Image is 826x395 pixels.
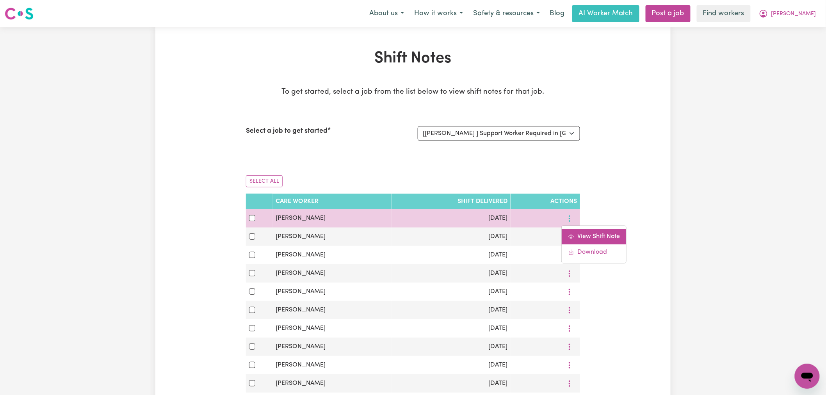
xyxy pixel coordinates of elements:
[562,267,577,279] button: More options
[276,233,326,240] span: [PERSON_NAME]
[562,229,626,244] a: View Shift Note
[795,364,820,389] iframe: Button to launch messaging window
[562,341,577,353] button: More options
[561,225,627,263] div: More options
[562,359,577,371] button: More options
[392,264,511,283] td: [DATE]
[364,5,409,22] button: About us
[276,252,326,258] span: [PERSON_NAME]
[276,380,326,386] span: [PERSON_NAME]
[392,246,511,264] td: [DATE]
[572,5,639,22] a: AI Worker Match
[276,343,326,350] span: [PERSON_NAME]
[276,362,326,368] span: [PERSON_NAME]
[392,319,511,338] td: [DATE]
[5,7,34,21] img: Careseekers logo
[246,49,580,68] h1: Shift Notes
[276,198,319,205] span: Care Worker
[276,215,326,221] span: [PERSON_NAME]
[409,5,468,22] button: How it works
[562,322,577,335] button: More options
[392,374,511,393] td: [DATE]
[562,304,577,316] button: More options
[5,5,34,23] a: Careseekers logo
[562,286,577,298] button: More options
[392,228,511,246] td: [DATE]
[392,338,511,356] td: [DATE]
[562,377,577,390] button: More options
[276,325,326,331] span: [PERSON_NAME]
[392,356,511,374] td: [DATE]
[771,10,816,18] span: [PERSON_NAME]
[511,194,580,209] th: Actions
[392,283,511,301] td: [DATE]
[577,233,620,240] span: View Shift Note
[697,5,751,22] a: Find workers
[246,126,328,136] label: Select a job to get started
[468,5,545,22] button: Safety & resources
[562,244,626,260] a: Download
[392,209,511,228] td: [DATE]
[276,270,326,276] span: [PERSON_NAME]
[276,288,326,295] span: [PERSON_NAME]
[754,5,821,22] button: My Account
[392,194,511,209] th: Shift delivered
[545,5,569,22] a: Blog
[562,212,577,224] button: More options
[646,5,691,22] a: Post a job
[276,307,326,313] span: [PERSON_NAME]
[392,301,511,319] td: [DATE]
[246,175,283,187] button: Select All
[246,87,580,98] p: To get started, select a job from the list below to view shift notes for that job.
